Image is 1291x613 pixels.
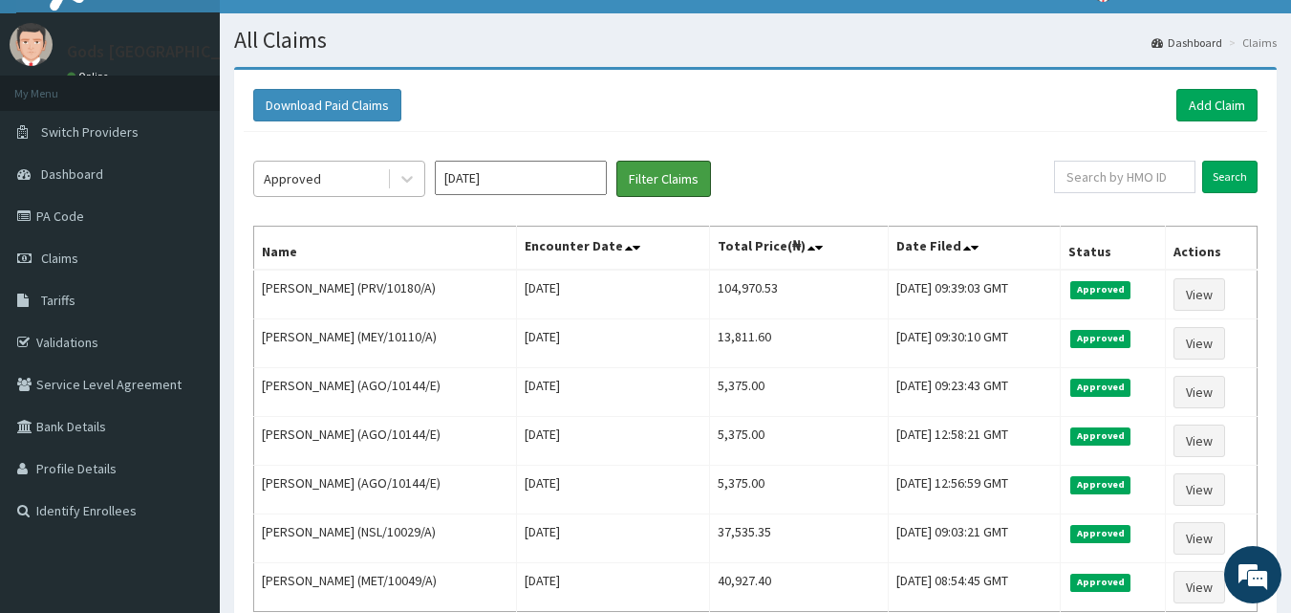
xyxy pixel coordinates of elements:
div: Chat with us now [99,107,321,132]
h1: All Claims [234,28,1277,53]
td: [PERSON_NAME] (AGO/10144/E) [254,466,517,514]
span: Approved [1070,379,1130,396]
td: [DATE] [516,514,709,563]
td: 104,970.53 [709,270,888,319]
td: [PERSON_NAME] (MEY/10110/A) [254,319,517,368]
a: View [1173,278,1225,311]
td: [DATE] [516,417,709,466]
td: 40,927.40 [709,563,888,612]
td: 5,375.00 [709,466,888,514]
td: [DATE] 09:03:21 GMT [888,514,1060,563]
td: [DATE] [516,270,709,319]
td: [DATE] [516,319,709,368]
td: [DATE] [516,466,709,514]
td: [PERSON_NAME] (PRV/10180/A) [254,270,517,319]
div: Approved [264,169,321,188]
img: User Image [10,23,53,66]
td: [DATE] [516,563,709,612]
td: [PERSON_NAME] (AGO/10144/E) [254,417,517,466]
a: View [1173,376,1225,408]
a: View [1173,571,1225,603]
input: Search [1202,161,1258,193]
span: Claims [41,250,78,267]
a: View [1173,327,1225,360]
button: Filter Claims [616,161,711,197]
td: 37,535.35 [709,514,888,563]
th: Encounter Date [516,227,709,271]
textarea: Type your message and hit 'Enter' [10,409,364,476]
a: Online [67,70,113,83]
button: Download Paid Claims [253,89,401,121]
th: Total Price(₦) [709,227,888,271]
td: [PERSON_NAME] (AGO/10144/E) [254,368,517,417]
a: View [1173,425,1225,457]
span: Approved [1070,574,1130,591]
td: [DATE] 09:39:03 GMT [888,270,1060,319]
td: [DATE] 12:58:21 GMT [888,417,1060,466]
span: Tariffs [41,292,75,309]
td: [DATE] [516,368,709,417]
td: [DATE] 12:56:59 GMT [888,466,1060,514]
input: Search by HMO ID [1054,161,1195,193]
span: Approved [1070,330,1130,347]
td: 5,375.00 [709,417,888,466]
th: Status [1061,227,1166,271]
input: Select Month and Year [435,161,607,195]
td: [PERSON_NAME] (NSL/10029/A) [254,514,517,563]
a: Add Claim [1176,89,1258,121]
td: [DATE] 08:54:45 GMT [888,563,1060,612]
div: Minimize live chat window [313,10,359,55]
span: We're online! [111,185,264,378]
img: d_794563401_company_1708531726252_794563401 [35,96,77,143]
li: Claims [1224,34,1277,51]
td: [DATE] 09:23:43 GMT [888,368,1060,417]
td: [PERSON_NAME] (MET/10049/A) [254,563,517,612]
th: Name [254,227,517,271]
td: 13,811.60 [709,319,888,368]
span: Dashboard [41,165,103,183]
td: 5,375.00 [709,368,888,417]
span: Approved [1070,476,1130,493]
p: Gods [GEOGRAPHIC_DATA] [67,43,266,60]
a: View [1173,522,1225,555]
th: Actions [1166,227,1258,271]
td: [DATE] 09:30:10 GMT [888,319,1060,368]
th: Date Filed [888,227,1060,271]
a: View [1173,473,1225,506]
span: Approved [1070,427,1130,445]
span: Switch Providers [41,123,139,141]
span: Approved [1070,525,1130,542]
span: Approved [1070,281,1130,298]
a: Dashboard [1151,34,1222,51]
